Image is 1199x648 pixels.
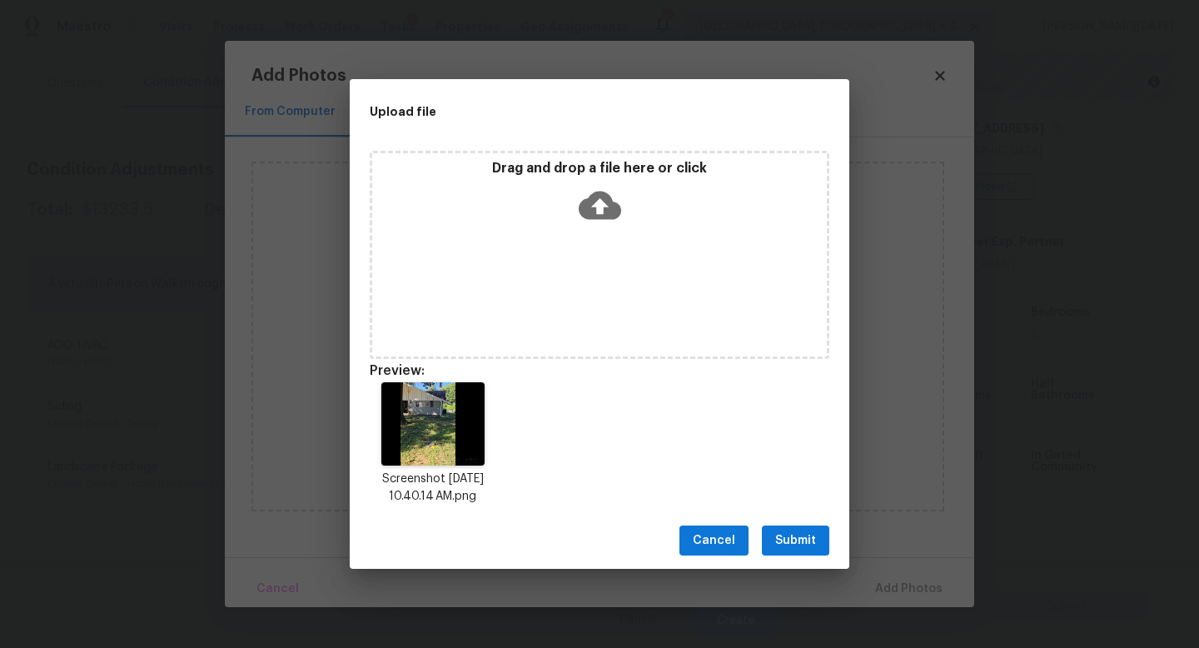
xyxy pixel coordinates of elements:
button: Submit [762,526,829,556]
span: Submit [775,531,816,551]
p: Drag and drop a file here or click [372,160,827,177]
h2: Upload file [370,102,754,121]
button: Cancel [679,526,749,556]
p: Screenshot [DATE] 10.40.14 AM.png [370,471,496,506]
span: Cancel [693,531,735,551]
img: 2USyCSQSSCTQCaBTAKZBN6WBP4LNPe2KDsjXL4AAAAASUVORK5CYII= [381,382,485,466]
